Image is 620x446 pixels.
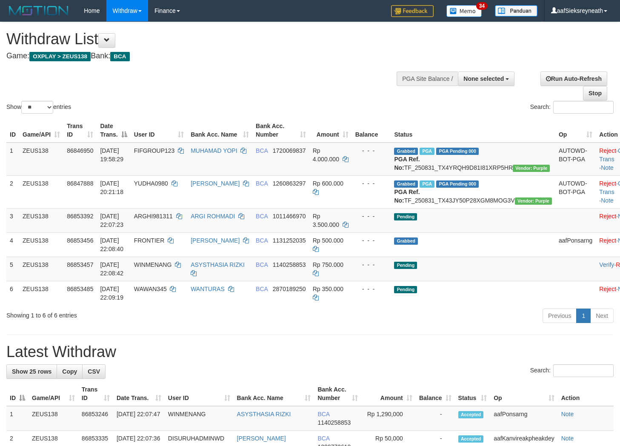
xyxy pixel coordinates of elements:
[394,286,417,293] span: Pending
[495,5,537,17] img: panduan.png
[530,364,614,377] label: Search:
[601,197,614,204] a: Note
[543,309,577,323] a: Previous
[165,382,234,406] th: User ID: activate to sort column ascending
[78,406,113,431] td: 86853246
[67,286,93,292] span: 86853485
[273,286,306,292] span: Copy 2870189250 to clipboard
[165,406,234,431] td: WINMENANG
[100,213,123,228] span: [DATE] 22:07:23
[446,5,482,17] img: Button%20Memo.svg
[394,148,418,155] span: Grabbed
[313,237,343,244] span: Rp 500.000
[191,147,237,154] a: MUHAMAD YOPI
[355,179,388,188] div: - - -
[313,147,339,163] span: Rp 4.000.000
[555,118,596,143] th: Op: activate to sort column ascending
[6,232,19,257] td: 4
[355,285,388,293] div: - - -
[490,382,557,406] th: Op: activate to sort column ascending
[394,237,418,245] span: Grabbed
[355,146,388,155] div: - - -
[6,406,29,431] td: 1
[576,309,591,323] a: 1
[273,180,306,187] span: Copy 1260863297 to clipboard
[78,382,113,406] th: Trans ID: activate to sort column ascending
[273,261,306,268] span: Copy 1140258853 to clipboard
[553,101,614,114] input: Search:
[134,213,173,220] span: ARGHI981311
[599,147,616,154] a: Reject
[601,164,614,171] a: Note
[309,118,352,143] th: Amount: activate to sort column ascending
[67,213,93,220] span: 86853392
[237,411,291,417] a: ASYSTHASIA RIZKI
[361,382,416,406] th: Amount: activate to sort column ascending
[6,4,71,17] img: MOTION_logo.png
[273,147,306,154] span: Copy 1720069837 to clipboard
[599,237,616,244] a: Reject
[29,406,78,431] td: ZEUS138
[273,237,306,244] span: Copy 1131252035 to clipboard
[19,232,63,257] td: ZEUS138
[555,175,596,208] td: AUTOWD-BOT-PGA
[317,435,329,442] span: BCA
[561,411,574,417] a: Note
[62,368,77,375] span: Copy
[599,261,614,268] a: Verify
[6,308,252,320] div: Showing 1 to 6 of 6 entries
[19,118,63,143] th: Game/API: activate to sort column ascending
[391,118,555,143] th: Status
[19,281,63,305] td: ZEUS138
[67,237,93,244] span: 86853456
[134,180,168,187] span: YUDHA0980
[555,143,596,176] td: AUTOWD-BOT-PGA
[6,208,19,232] td: 3
[555,232,596,257] td: aafPonsarng
[6,143,19,176] td: 1
[397,71,458,86] div: PGA Site Balance /
[6,52,405,60] h4: Game: Bank:
[458,435,484,443] span: Accepted
[314,382,361,406] th: Bank Acc. Number: activate to sort column ascending
[100,237,123,252] span: [DATE] 22:08:40
[67,180,93,187] span: 86847888
[256,286,268,292] span: BCA
[191,213,235,220] a: ARGI ROHMADI
[110,52,129,61] span: BCA
[394,189,420,204] b: PGA Ref. No:
[88,368,100,375] span: CSV
[256,180,268,187] span: BCA
[540,71,607,86] a: Run Auto-Refresh
[420,180,434,188] span: Marked by aafnoeunsreypich
[100,147,123,163] span: [DATE] 19:58:29
[558,382,614,406] th: Action
[352,118,391,143] th: Balance
[273,213,306,220] span: Copy 1011466970 to clipboard
[97,118,130,143] th: Date Trans.: activate to sort column descending
[191,286,225,292] a: WANTURAS
[599,180,616,187] a: Reject
[420,148,434,155] span: Marked by aafnoeunsreypich
[394,262,417,269] span: Pending
[583,86,607,100] a: Stop
[6,118,19,143] th: ID
[455,382,491,406] th: Status: activate to sort column ascending
[391,175,555,208] td: TF_250831_TX43JY50P28XGM8MOG3V
[82,364,106,379] a: CSV
[6,175,19,208] td: 2
[12,368,51,375] span: Show 25 rows
[100,286,123,301] span: [DATE] 22:09:19
[463,75,504,82] span: None selected
[100,180,123,195] span: [DATE] 20:21:18
[513,165,550,172] span: Vendor URL: https://trx4.1velocity.biz
[6,101,71,114] label: Show entries
[19,257,63,281] td: ZEUS138
[394,156,420,171] b: PGA Ref. No:
[191,237,240,244] a: [PERSON_NAME]
[63,118,97,143] th: Trans ID: activate to sort column ascending
[67,147,93,154] span: 86846950
[436,180,479,188] span: PGA Pending
[187,118,252,143] th: Bank Acc. Name: activate to sort column ascending
[530,101,614,114] label: Search:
